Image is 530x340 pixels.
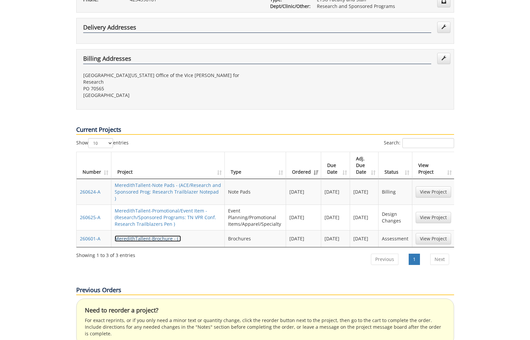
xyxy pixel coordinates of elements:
th: Type: activate to sort column ascending [225,152,286,179]
p: Dept/Clinic/Other: [270,3,307,10]
td: Billing [379,179,412,205]
a: 260625-A [80,214,100,220]
label: Search: [384,138,454,148]
p: Previous Orders [76,286,454,295]
td: Event Planning/Promotional Items/Apparel/Specialty [225,205,286,230]
a: 1 [409,254,420,265]
th: Adj. Due Date: activate to sort column ascending [350,152,379,179]
p: Current Projects [76,126,454,135]
td: [DATE] [321,179,350,205]
a: 260624-A [80,189,100,195]
td: [DATE] [321,230,350,247]
a: View Project [416,186,451,198]
a: Edit Addresses [437,53,450,64]
th: Status: activate to sort column ascending [379,152,412,179]
td: [DATE] [350,230,379,247]
td: [DATE] [286,230,321,247]
a: View Project [416,233,451,244]
p: Research and Sponsored Programs [317,3,447,10]
th: Project: activate to sort column ascending [111,152,225,179]
a: View Project [416,212,451,223]
th: Due Date: activate to sort column ascending [321,152,350,179]
h4: Need to reorder a project? [85,307,445,314]
select: Showentries [88,138,113,148]
a: 260601-A [80,235,100,242]
td: Brochures [225,230,286,247]
h4: Billing Addresses [83,55,431,64]
th: View Project: activate to sort column ascending [412,152,454,179]
label: Show entries [76,138,129,148]
p: For exact reprints, or if you only need a minor text or quantity change, click the reorder button... [85,317,445,337]
a: MeredithTallent-Brochure - ( ) [115,235,181,242]
th: Number: activate to sort column ascending [77,152,111,179]
td: [DATE] [350,179,379,205]
td: [DATE] [350,205,379,230]
a: MeredithTallent-Promotional/Event Item - (Research/Sponsored Programs: TN VPR Conf. Research Trai... [115,208,216,227]
a: Edit Addresses [437,22,450,33]
a: MeredithTallent-Note Pads - (ACE/Research and Sponsored Prog: Research Trailblazer Notepad ) [115,182,221,202]
td: [DATE] [286,205,321,230]
td: [DATE] [286,179,321,205]
td: Note Pads [225,179,286,205]
p: [GEOGRAPHIC_DATA] [83,92,260,99]
div: Showing 1 to 3 of 3 entries [76,249,135,259]
td: Assessment [379,230,412,247]
input: Search: [402,138,454,148]
td: [DATE] [321,205,350,230]
a: Previous [371,254,398,265]
p: [GEOGRAPHIC_DATA][US_STATE] Office of the Vice [PERSON_NAME] for Research [83,72,260,85]
th: Ordered: activate to sort column ascending [286,152,321,179]
p: PO 70565 [83,85,260,92]
td: Design Changes [379,205,412,230]
a: Next [430,254,449,265]
h4: Delivery Addresses [83,24,431,33]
